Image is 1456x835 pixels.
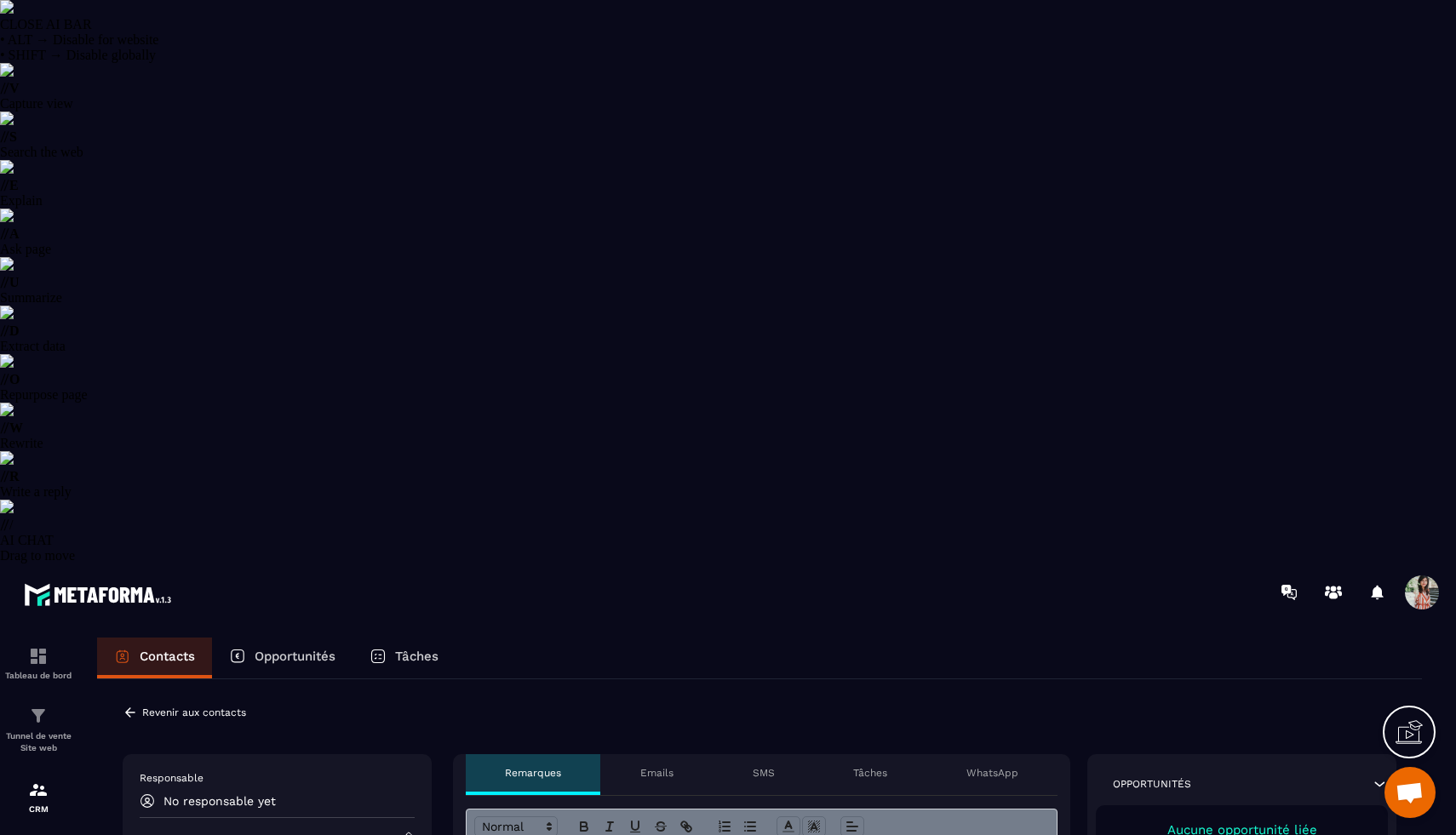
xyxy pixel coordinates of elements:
img: formation [28,706,49,726]
div: Ouvrir le chat [1384,767,1436,818]
p: SMS [753,766,775,780]
a: Opportunités [212,638,353,678]
p: CRM [4,804,72,814]
a: formationformationTableau de bord [4,633,72,693]
p: Revenir aux contacts [142,706,246,718]
img: formation [28,646,49,666]
p: Tâches [853,766,887,780]
a: formationformationCRM [4,767,72,826]
p: Tunnel de vente Site web [4,730,72,754]
a: Contacts [97,638,212,678]
p: Opportunités [255,649,335,664]
img: formation [28,780,49,800]
p: Remarques [505,766,561,780]
p: Emails [640,766,674,780]
p: Responsable [140,771,415,785]
p: Contacts [140,649,195,664]
p: No responsable yet [163,794,276,808]
p: Opportunités [1113,777,1191,791]
p: WhatsApp [966,766,1018,780]
p: Tâches [395,649,439,664]
img: logo [24,579,177,610]
a: Tâches [353,638,456,678]
p: Tableau de bord [4,671,72,680]
a: formationformationTunnel de vente Site web [4,693,72,767]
